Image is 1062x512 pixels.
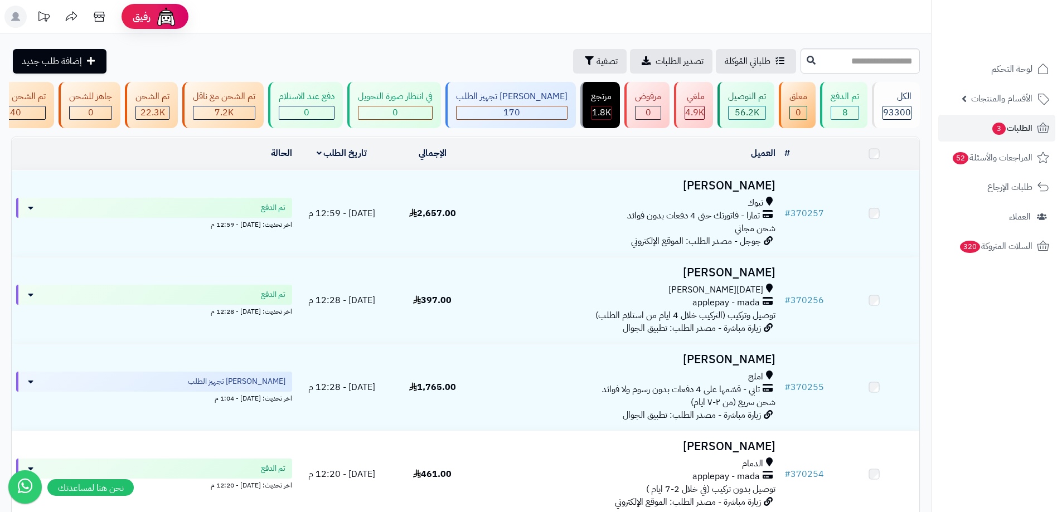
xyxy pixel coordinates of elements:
span: السلات المتروكة [959,238,1032,254]
a: الإجمالي [419,147,447,160]
a: المراجعات والأسئلة52 [938,144,1055,171]
a: مرفوض 0 [622,82,672,128]
div: 0 [636,106,661,119]
span: زيارة مباشرة - مصدر الطلب: الموقع الإلكتروني [615,495,761,509]
a: لوحة التحكم [938,56,1055,82]
div: 0 [790,106,807,119]
span: [PERSON_NAME] تجهيز الطلب [188,376,285,387]
span: [DATE] - 12:28 م [308,294,375,307]
span: تصفية [597,55,618,68]
div: 56184 [729,106,765,119]
span: [DATE][PERSON_NAME] [668,284,763,296]
span: لوحة التحكم [991,61,1032,77]
span: 2,657.00 [409,207,456,220]
a: العملاء [938,203,1055,230]
span: # [784,381,791,394]
h3: [PERSON_NAME] [482,266,775,279]
span: العملاء [1009,209,1031,225]
span: 52 [953,152,968,164]
span: الدمام [742,457,763,470]
a: دفع عند الاستلام 0 [266,82,345,128]
span: تابي - قسّمها على 4 دفعات بدون رسوم ولا فوائد [602,383,760,396]
div: 8 [831,106,859,119]
div: 22323 [136,106,169,119]
span: زيارة مباشرة - مصدر الطلب: تطبيق الجوال [623,321,761,335]
div: 1772 [591,106,611,119]
span: طلباتي المُوكلة [725,55,770,68]
span: 1,765.00 [409,381,456,394]
span: 0 [304,106,309,119]
a: [PERSON_NAME] تجهيز الطلب 170 [443,82,578,128]
span: 8 [842,106,848,119]
span: 7.2K [215,106,234,119]
div: 0 [70,106,111,119]
a: طلباتي المُوكلة [716,49,796,74]
span: [DATE] - 12:28 م [308,381,375,394]
span: توصيل بدون تركيب (في خلال 2-7 ايام ) [646,482,775,496]
a: #370257 [784,207,824,220]
button: تصفية [573,49,627,74]
div: مرتجع [591,90,612,103]
span: 93300 [883,106,911,119]
a: #370256 [784,294,824,307]
span: الأقسام والمنتجات [971,91,1032,106]
span: 22.3K [140,106,165,119]
div: مرفوض [635,90,661,103]
span: 340 [4,106,21,119]
img: ai-face.png [155,6,177,28]
span: [DATE] - 12:20 م [308,467,375,481]
img: logo-2.png [986,28,1051,51]
a: مرتجع 1.8K [578,82,622,128]
span: شحن مجاني [735,222,775,235]
span: # [784,207,791,220]
div: 170 [457,106,567,119]
a: تحديثات المنصة [30,6,57,31]
div: اخر تحديث: [DATE] - 12:28 م [16,305,292,316]
div: دفع عند الاستلام [279,90,334,103]
a: تم الشحن مع ناقل 7.2K [180,82,266,128]
a: #370255 [784,381,824,394]
span: املج [748,370,763,383]
div: [PERSON_NAME] تجهيز الطلب [456,90,568,103]
span: 320 [960,241,980,253]
span: 0 [646,106,651,119]
a: السلات المتروكة320 [938,233,1055,260]
span: تم الدفع [261,463,285,474]
span: 0 [88,106,94,119]
a: تاريخ الطلب [317,147,367,160]
span: المراجعات والأسئلة [952,150,1032,165]
span: تصدير الطلبات [656,55,704,68]
span: 56.2K [735,106,759,119]
a: في انتظار صورة التحويل 0 [345,82,443,128]
h3: [PERSON_NAME] [482,353,775,366]
span: إضافة طلب جديد [22,55,82,68]
div: تم الشحن [135,90,169,103]
span: تم الدفع [261,289,285,300]
div: تم الدفع [831,90,859,103]
a: تصدير الطلبات [630,49,712,74]
a: جاهز للشحن 0 [56,82,123,128]
span: 0 [796,106,801,119]
div: في انتظار صورة التحويل [358,90,433,103]
div: ملغي [685,90,705,103]
a: # [784,147,790,160]
span: applepay - mada [692,470,760,483]
span: الطلبات [991,120,1032,136]
div: 0 [279,106,334,119]
span: تبوك [748,197,763,209]
a: #370254 [784,467,824,481]
a: تم التوصيل 56.2K [715,82,777,128]
span: applepay - mada [692,296,760,309]
div: الكل [882,90,911,103]
span: # [784,294,791,307]
span: # [784,467,791,481]
span: رفيق [133,10,151,23]
span: 0 [392,106,398,119]
span: جوجل - مصدر الطلب: الموقع الإلكتروني [631,235,761,248]
span: 170 [503,106,520,119]
span: 3 [992,123,1006,135]
span: تم الدفع [261,202,285,213]
div: 0 [358,106,432,119]
div: جاهز للشحن [69,90,112,103]
div: اخر تحديث: [DATE] - 12:20 م [16,479,292,490]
